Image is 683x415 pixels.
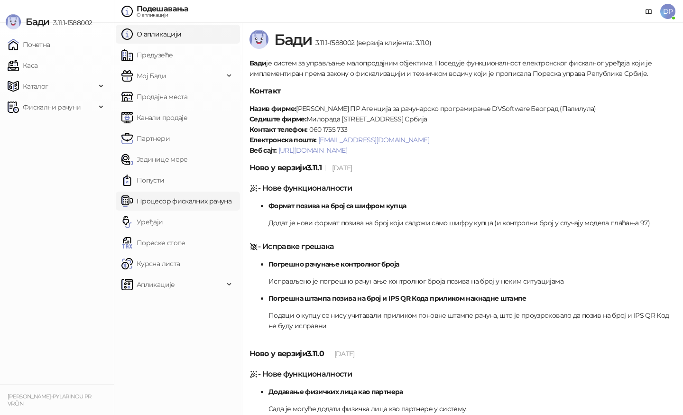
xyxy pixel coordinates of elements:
[8,56,37,75] a: Каса
[332,164,352,172] span: [DATE]
[268,276,675,286] p: Исправљено је погрешно рачунање контролног броја позива на број у неким ситуацијама
[249,115,306,123] strong: Седиште фирме:
[121,212,163,231] a: Уређаји
[249,241,675,252] h5: - Исправке грешака
[121,129,170,148] a: Партнери
[249,30,268,49] img: Logo
[641,4,656,19] a: Документација
[249,103,675,156] p: [PERSON_NAME] ПР Агенција за рачунарско програмирање DVSoftware Београд (Палилула) Милорада [STRE...
[249,183,675,194] h5: - Нове функционалности
[23,77,48,96] span: Каталог
[249,85,675,97] h5: Контакт
[121,171,165,190] a: Попусти
[249,104,296,113] strong: Назив фирме:
[268,294,526,303] strong: Погрешна штампа позива на број и IPS QR Кода приликом накнадне штампе
[268,310,675,331] p: Подаци о купцу се нису учитавали приликом поновне штампе рачуна, што је проузроковало да позив на...
[249,136,316,144] strong: Електронска пошта:
[660,4,675,19] span: DP
[334,350,355,358] span: [DATE]
[268,202,406,210] strong: Формат позива на број са шифром купца
[137,66,166,85] span: Мој Бади
[121,25,181,44] a: О апликацији
[121,87,187,106] a: Продајна места
[49,18,92,27] span: 3.11.1-f588002
[249,125,308,134] strong: Контакт телефон:
[268,260,399,268] strong: Погрешно рачунање контролног броја
[249,146,277,155] strong: Веб сајт:
[137,275,175,294] span: Апликације
[137,13,189,18] div: О апликацији
[23,98,81,117] span: Фискални рачуни
[274,30,312,49] span: Бади
[318,136,429,144] a: [EMAIL_ADDRESS][DOMAIN_NAME]
[268,404,675,414] p: Сада је могуће додати физичка лица као партнере у систему.
[6,14,21,29] img: Logo
[137,5,189,13] div: Подешавања
[8,35,50,54] a: Почетна
[8,393,91,407] small: [PERSON_NAME]-PYLARINOU PR VRČIN
[278,146,347,155] a: [URL][DOMAIN_NAME]
[121,233,185,252] a: Пореске стопе
[249,162,675,174] h5: Ново у верзији 3.11.1
[121,46,173,65] a: Предузеће
[268,218,675,228] p: Додат је нови формат позива на број који садржи само шифру купца (и контролни број у случају моде...
[249,369,675,380] h5: - Нове функционалности
[268,387,403,396] strong: Додавање физичких лица као партнера
[249,348,675,360] h5: Ново у верзији 3.11.0
[312,38,431,47] span: 3.11.1-f588002 (верзија клијента: 3.11.0)
[249,59,266,67] strong: Бади
[121,150,188,169] a: Јединице мере
[121,108,187,127] a: Канали продаје
[121,254,180,273] a: Курсна листа
[249,58,675,79] p: је систем за управљање малопродајним објектима. Поседује функционалност електронског фискалног ур...
[121,192,231,211] a: Процесор фискалних рачуна
[26,16,49,28] span: Бади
